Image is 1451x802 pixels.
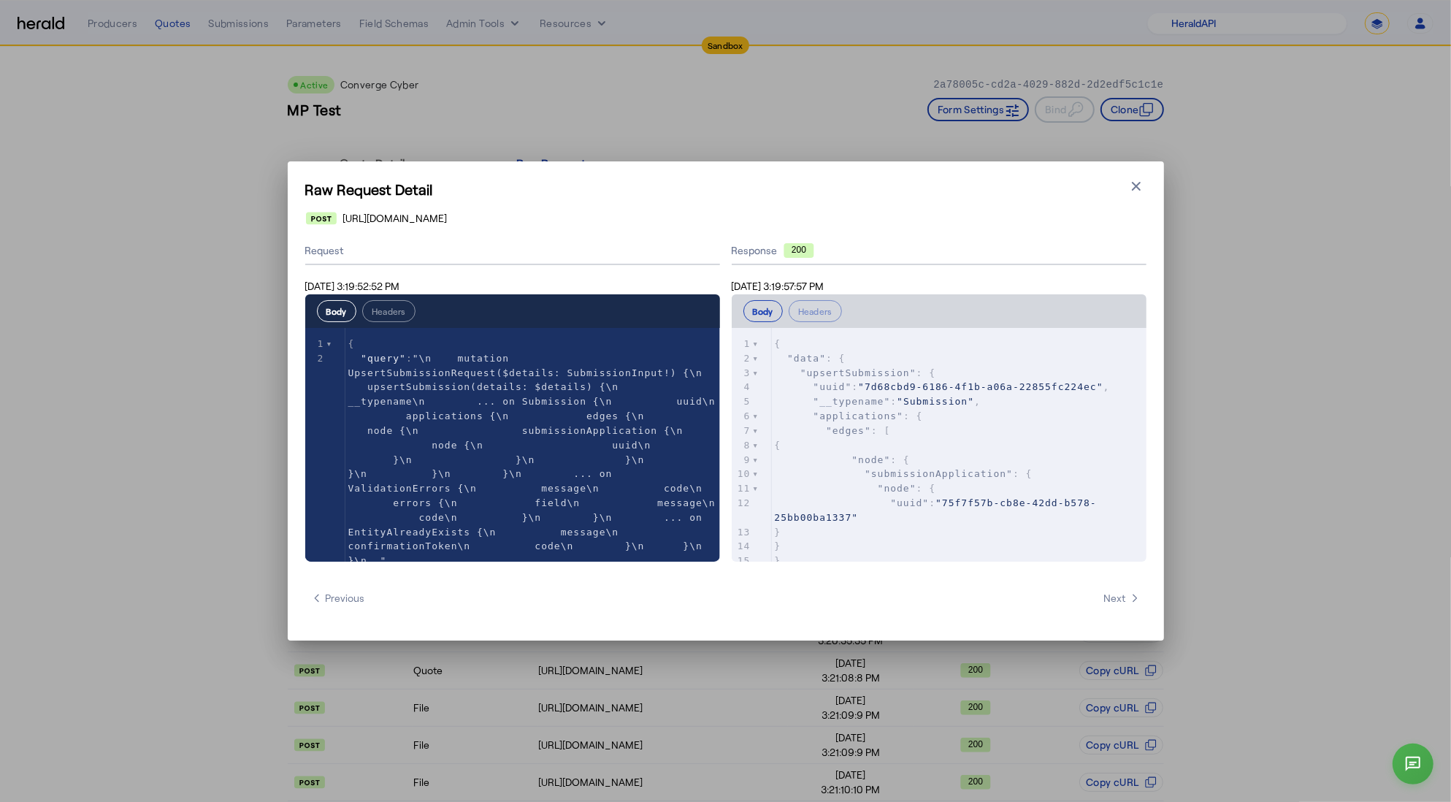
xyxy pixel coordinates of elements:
[890,497,929,508] span: "uuid"
[311,591,365,606] span: Previous
[775,454,910,465] span: : {
[732,424,753,438] div: 7
[775,381,1110,392] span: : ,
[732,467,753,481] div: 10
[732,496,753,511] div: 12
[775,497,1097,523] span: "75f7f57b-cb8e-42dd-b578-25bb00ba1337"
[732,366,753,381] div: 3
[813,410,903,421] span: "applications"
[813,381,851,392] span: "uuid"
[732,243,1146,258] div: Response
[851,454,890,465] span: "node"
[1104,591,1141,606] span: Next
[305,585,371,611] button: Previous
[787,353,826,364] span: "data"
[791,245,805,255] text: 200
[732,337,753,351] div: 1
[732,409,753,424] div: 6
[732,280,824,292] span: [DATE] 3:19:57:57 PM
[775,527,781,538] span: }
[305,337,326,351] div: 1
[775,410,923,421] span: : {
[775,483,936,494] span: : {
[732,554,753,568] div: 15
[305,237,720,265] div: Request
[775,555,781,566] span: }
[348,353,729,566] span: "\n mutation UpsertSubmissionRequest($details: SubmissionInput!) {\n upsertSubmission(details: $d...
[858,381,1103,392] span: "7d68cbd9-6186-4f1b-a06a-22855fc224ec"
[732,525,753,540] div: 13
[361,353,406,364] span: "query"
[348,338,355,349] span: {
[305,280,400,292] span: [DATE] 3:19:52:52 PM
[775,440,781,451] span: {
[732,453,753,467] div: 9
[775,425,891,436] span: : [
[348,353,729,566] span: : ,
[800,367,916,378] span: "upsertSubmission"
[775,353,846,364] span: : {
[813,396,890,407] span: "__typename"
[732,351,753,366] div: 2
[775,396,981,407] span: : ,
[775,338,781,349] span: {
[305,351,326,366] div: 2
[865,468,1013,479] span: "submissionApplication"
[362,300,416,322] button: Headers
[317,300,356,322] button: Body
[878,483,916,494] span: "node"
[732,380,753,394] div: 4
[897,396,974,407] span: "Submission"
[743,300,783,322] button: Body
[732,438,753,453] div: 8
[826,425,871,436] span: "edges"
[732,481,753,496] div: 11
[1098,585,1146,611] button: Next
[775,541,781,551] span: }
[732,394,753,409] div: 5
[342,211,447,226] span: [URL][DOMAIN_NAME]
[305,179,1146,199] h1: Raw Request Detail
[775,367,936,378] span: : {
[789,300,842,322] button: Headers
[775,468,1033,479] span: : {
[775,497,1097,523] span: :
[732,539,753,554] div: 14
